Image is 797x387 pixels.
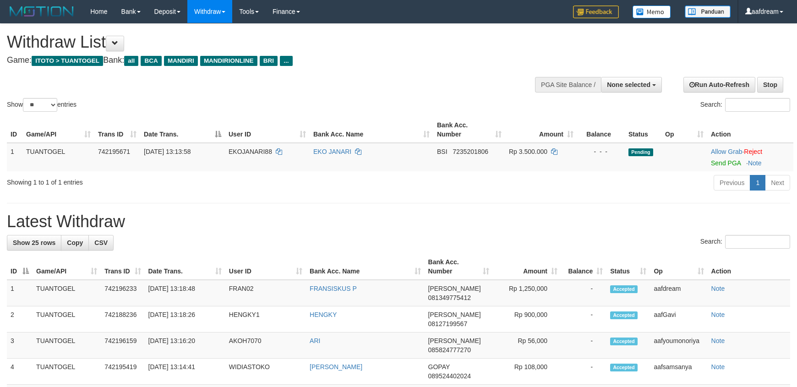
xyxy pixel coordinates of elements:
[200,56,257,66] span: MANDIRIONLINE
[711,159,741,167] a: Send PGA
[757,77,783,93] a: Stop
[428,363,450,371] span: GOPAY
[428,337,481,344] span: [PERSON_NAME]
[310,311,337,318] a: HENGKY
[310,337,320,344] a: ARI
[229,148,272,155] span: EKOJANARI88
[650,359,707,385] td: aafsamsanya
[225,280,306,306] td: FRAN02
[310,363,362,371] a: [PERSON_NAME]
[650,280,707,306] td: aafdream
[561,306,606,332] td: -
[428,372,471,380] span: Copy 089524402024 to clipboard
[225,254,306,280] th: User ID: activate to sort column ascending
[725,235,790,249] input: Search:
[493,359,561,385] td: Rp 108,000
[765,175,790,191] a: Next
[708,254,790,280] th: Action
[744,148,762,155] a: Reject
[561,359,606,385] td: -
[7,306,33,332] td: 2
[711,311,725,318] a: Note
[610,285,638,293] span: Accepted
[428,346,471,354] span: Copy 085824777270 to clipboard
[225,359,306,385] td: WIDIASTOKO
[313,148,351,155] a: EKO JANARI
[33,254,101,280] th: Game/API: activate to sort column ascending
[13,239,55,246] span: Show 25 rows
[7,117,22,143] th: ID
[606,254,650,280] th: Status: activate to sort column ascending
[310,285,357,292] a: FRANSISKUS P
[428,285,481,292] span: [PERSON_NAME]
[714,175,750,191] a: Previous
[493,306,561,332] td: Rp 900,000
[711,285,725,292] a: Note
[22,117,94,143] th: Game/API: activate to sort column ascending
[628,148,653,156] span: Pending
[7,235,61,251] a: Show 25 rows
[7,143,22,171] td: 1
[22,143,94,171] td: TUANTOGEL
[33,332,101,359] td: TUANTOGEL
[144,148,191,155] span: [DATE] 13:13:58
[61,235,89,251] a: Copy
[67,239,83,246] span: Copy
[610,364,638,371] span: Accepted
[428,311,481,318] span: [PERSON_NAME]
[601,77,662,93] button: None selected
[145,332,225,359] td: [DATE] 13:16:20
[711,337,725,344] a: Note
[145,254,225,280] th: Date Trans.: activate to sort column ascending
[535,77,601,93] div: PGA Site Balance /
[141,56,161,66] span: BCA
[225,117,310,143] th: User ID: activate to sort column ascending
[433,117,505,143] th: Bank Acc. Number: activate to sort column ascending
[493,280,561,306] td: Rp 1,250,000
[581,147,621,156] div: - - -
[685,5,731,18] img: panduan.png
[101,280,144,306] td: 742196233
[711,148,744,155] span: ·
[225,332,306,359] td: AKOH7070
[707,143,793,171] td: ·
[101,359,144,385] td: 742195419
[625,117,661,143] th: Status
[437,148,448,155] span: BSI
[700,235,790,249] label: Search:
[7,280,33,306] td: 1
[7,174,325,187] div: Showing 1 to 1 of 1 entries
[101,306,144,332] td: 742188236
[306,254,424,280] th: Bank Acc. Name: activate to sort column ascending
[700,98,790,112] label: Search:
[425,254,493,280] th: Bank Acc. Number: activate to sort column ascending
[505,117,577,143] th: Amount: activate to sort column ascending
[633,5,671,18] img: Button%20Memo.svg
[661,117,707,143] th: Op: activate to sort column ascending
[493,254,561,280] th: Amount: activate to sort column ascending
[145,306,225,332] td: [DATE] 13:18:26
[7,254,33,280] th: ID: activate to sort column descending
[88,235,114,251] a: CSV
[493,332,561,359] td: Rp 56,000
[577,117,625,143] th: Balance
[33,280,101,306] td: TUANTOGEL
[33,306,101,332] td: TUANTOGEL
[164,56,198,66] span: MANDIRI
[101,254,144,280] th: Trans ID: activate to sort column ascending
[607,81,650,88] span: None selected
[7,56,522,65] h4: Game: Bank:
[453,148,488,155] span: Copy 7235201806 to clipboard
[610,338,638,345] span: Accepted
[145,359,225,385] td: [DATE] 13:14:41
[711,363,725,371] a: Note
[707,117,793,143] th: Action
[7,213,790,231] h1: Latest Withdraw
[23,98,57,112] select: Showentries
[145,280,225,306] td: [DATE] 13:18:48
[33,359,101,385] td: TUANTOGEL
[650,332,707,359] td: aafyoumonoriya
[7,5,76,18] img: MOTION_logo.png
[94,239,108,246] span: CSV
[225,306,306,332] td: HENGKY1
